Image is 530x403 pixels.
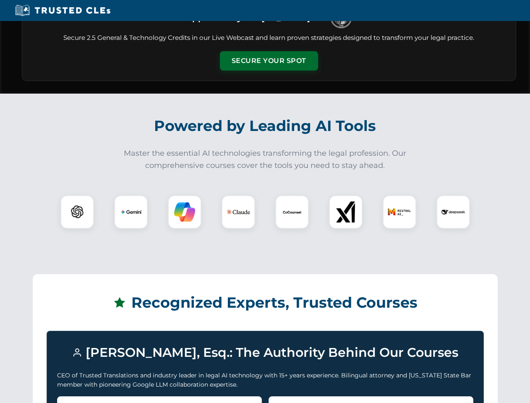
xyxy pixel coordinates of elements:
[329,195,363,229] div: xAI
[32,33,506,43] p: Secure 2.5 General & Technology Credits in our Live Webcast and learn proven strategies designed ...
[60,195,94,229] div: ChatGPT
[65,200,89,224] img: ChatGPT Logo
[282,201,303,222] img: CoCounsel Logo
[33,111,498,141] h2: Powered by Leading AI Tools
[388,200,411,224] img: Mistral AI Logo
[118,147,412,172] p: Master the essential AI technologies transforming the legal profession. Our comprehensive courses...
[13,4,113,17] img: Trusted CLEs
[168,195,201,229] div: Copilot
[57,371,473,390] p: CEO of Trusted Translations and industry leader in legal AI technology with 15+ years experience....
[383,195,416,229] div: Mistral AI
[114,195,148,229] div: Gemini
[47,288,484,317] h2: Recognized Experts, Trusted Courses
[120,201,141,222] img: Gemini Logo
[222,195,255,229] div: Claude
[227,200,250,224] img: Claude Logo
[275,195,309,229] div: CoCounsel
[335,201,356,222] img: xAI Logo
[57,341,473,364] h3: [PERSON_NAME], Esq.: The Authority Behind Our Courses
[220,51,318,71] button: Secure Your Spot
[174,201,195,222] img: Copilot Logo
[441,200,465,224] img: DeepSeek Logo
[436,195,470,229] div: DeepSeek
